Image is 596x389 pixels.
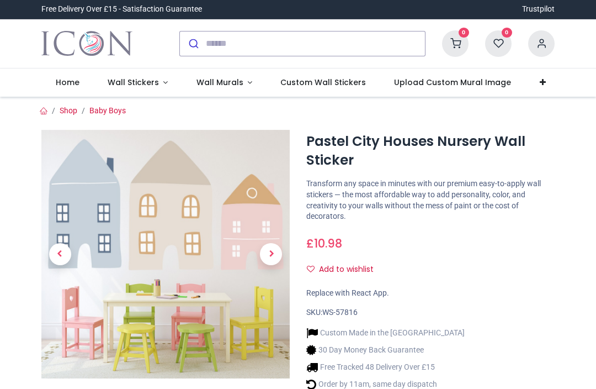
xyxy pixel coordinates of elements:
[280,77,366,88] span: Custom Wall Stickers
[60,106,77,115] a: Shop
[41,4,202,15] div: Free Delivery Over £15 - Satisfaction Guarantee
[41,28,132,59] img: Icon Wall Stickers
[306,344,465,356] li: 30 Day Money Back Guarantee
[49,243,71,265] span: Previous
[459,28,469,38] sup: 0
[502,28,512,38] sup: 0
[307,265,315,273] i: Add to wishlist
[89,106,126,115] a: Baby Boys
[306,361,465,373] li: Free Tracked 48 Delivery Over £15
[442,38,469,47] a: 0
[306,307,555,318] div: SKU:
[306,288,555,299] div: Replace with React App.
[196,77,243,88] span: Wall Murals
[306,132,555,170] h1: Pastel City Houses Nursery Wall Sticker
[56,77,79,88] span: Home
[485,38,512,47] a: 0
[260,243,282,265] span: Next
[180,31,206,56] button: Submit
[41,167,79,341] a: Previous
[306,235,342,251] span: £
[522,4,555,15] a: Trustpilot
[93,69,182,97] a: Wall Stickers
[306,327,465,339] li: Custom Made in the [GEOGRAPHIC_DATA]
[394,77,511,88] span: Upload Custom Mural Image
[253,167,290,341] a: Next
[108,77,159,88] span: Wall Stickers
[306,260,383,279] button: Add to wishlistAdd to wishlist
[182,69,267,97] a: Wall Murals
[314,235,342,251] span: 10.98
[41,130,290,379] img: Pastel City Houses Nursery Wall Sticker
[306,178,555,222] p: Transform any space in minutes with our premium easy-to-apply wall stickers — the most affordable...
[41,28,132,59] a: Logo of Icon Wall Stickers
[322,308,358,317] span: WS-57816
